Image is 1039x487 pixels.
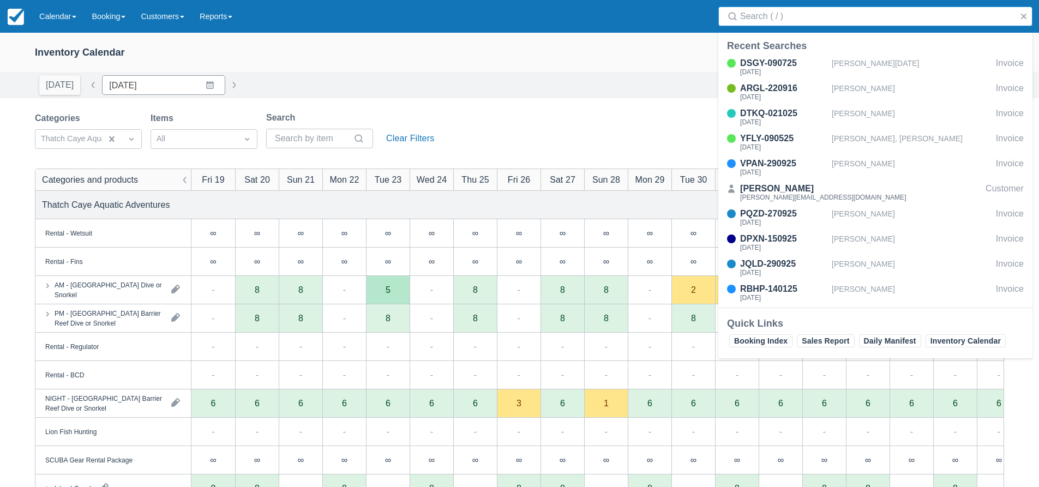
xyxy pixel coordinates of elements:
[453,248,497,276] div: ∞
[279,446,322,474] div: ∞
[832,257,992,278] div: [PERSON_NAME]
[802,446,846,474] div: ∞
[561,425,564,438] div: -
[191,446,235,474] div: ∞
[382,129,439,148] button: Clear Filters
[832,132,992,153] div: [PERSON_NAME], [PERSON_NAME]
[244,173,270,186] div: Sat 20
[778,399,783,407] div: 6
[822,399,827,407] div: 6
[387,340,389,353] div: -
[832,282,992,303] div: [PERSON_NAME]
[375,173,402,186] div: Tue 23
[279,219,322,248] div: ∞
[343,283,346,296] div: -
[740,57,827,70] div: DSGY-090725
[740,119,827,125] div: [DATE]
[715,389,759,418] div: 6
[926,334,1006,347] a: Inventory Calendar
[690,455,696,464] div: ∞
[366,219,410,248] div: ∞
[866,399,870,407] div: 6
[151,112,178,125] label: Items
[341,229,347,237] div: ∞
[740,294,827,301] div: [DATE]
[692,340,695,353] div: -
[429,229,435,237] div: ∞
[740,194,906,201] div: [PERSON_NAME][EMAIL_ADDRESS][DOMAIN_NAME]
[518,368,520,381] div: -
[740,244,827,251] div: [DATE]
[910,425,913,438] div: -
[560,257,566,266] div: ∞
[740,282,827,296] div: RBHP-140125
[211,399,216,407] div: 6
[996,57,1024,77] div: Invoice
[740,207,827,220] div: PQZD-270925
[996,107,1024,128] div: Invoice
[778,455,784,464] div: ∞
[191,219,235,248] div: ∞
[996,399,1001,407] div: 6
[823,368,826,381] div: -
[561,368,564,381] div: -
[718,157,1032,178] a: VPAN-290925[DATE][PERSON_NAME]Invoice
[759,446,802,474] div: ∞
[366,389,410,418] div: 6
[740,7,1015,26] input: Search ( / )
[996,232,1024,253] div: Invoice
[497,446,540,474] div: ∞
[342,399,347,407] div: 6
[740,232,827,245] div: DPXN-150925
[635,173,665,186] div: Mon 29
[410,248,453,276] div: ∞
[518,311,520,324] div: -
[846,389,890,418] div: 6
[802,389,846,418] div: 6
[846,446,890,474] div: ∞
[210,229,216,237] div: ∞
[628,389,671,418] div: 6
[417,173,447,186] div: Wed 24
[996,132,1024,153] div: Invoice
[255,314,260,322] div: 8
[890,389,933,418] div: 6
[735,399,740,407] div: 6
[691,314,696,322] div: 8
[718,82,1032,103] a: ARGL-220916[DATE][PERSON_NAME]Invoice
[740,257,827,270] div: JQLD-290925
[343,425,346,438] div: -
[45,426,97,436] div: Lion Fish Hunting
[540,219,584,248] div: ∞
[298,229,304,237] div: ∞
[832,157,992,178] div: [PERSON_NAME]
[126,134,137,145] span: Dropdown icon
[235,389,279,418] div: 6
[508,173,530,186] div: Fri 26
[518,340,520,353] div: -
[540,389,584,418] div: 6
[473,285,478,294] div: 8
[55,308,163,328] div: PM - [GEOGRAPHIC_DATA] Barrier Reef Dive or Snorkel
[953,399,958,407] div: 6
[386,285,391,294] div: 5
[996,455,1002,464] div: ∞
[550,173,575,186] div: Sat 27
[909,455,915,464] div: ∞
[453,389,497,418] div: 6
[298,314,303,322] div: 8
[385,257,391,266] div: ∞
[740,94,827,100] div: [DATE]
[474,368,477,381] div: -
[867,425,869,438] div: -
[977,446,1020,474] div: ∞
[254,229,260,237] div: ∞
[996,82,1024,103] div: Invoice
[648,283,651,296] div: -
[561,340,564,353] div: -
[516,229,522,237] div: ∞
[671,446,715,474] div: ∞
[715,446,759,474] div: ∞
[453,219,497,248] div: ∞
[628,219,671,248] div: ∞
